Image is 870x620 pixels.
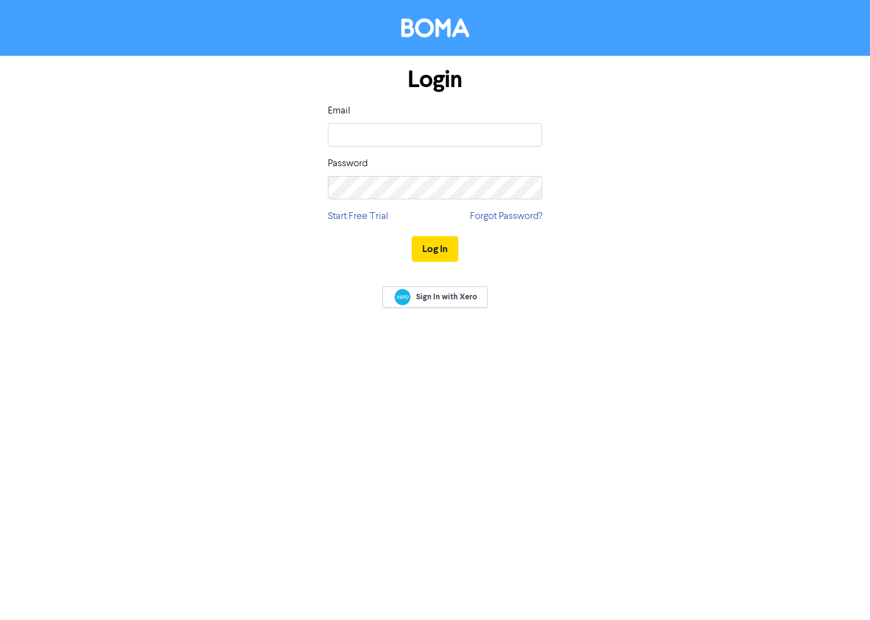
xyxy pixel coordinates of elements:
[328,156,368,171] label: Password
[416,291,477,302] span: Sign In with Xero
[412,236,458,262] button: Log In
[328,66,542,94] h1: Login
[395,289,410,305] img: Xero logo
[401,18,469,37] img: BOMA Logo
[382,286,488,308] a: Sign In with Xero
[328,209,388,224] a: Start Free Trial
[328,104,350,118] label: Email
[470,209,542,224] a: Forgot Password?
